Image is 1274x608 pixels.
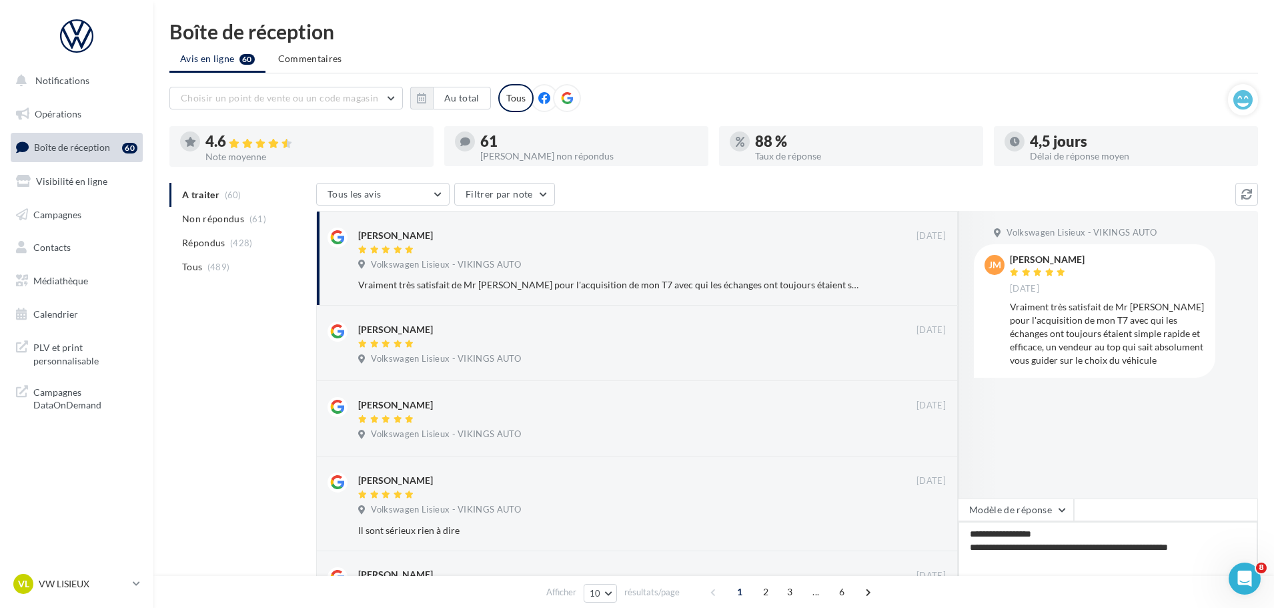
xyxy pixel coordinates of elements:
[1030,151,1247,161] div: Délai de réponse moyen
[33,338,137,367] span: PLV et print personnalisable
[33,383,137,412] span: Campagnes DataOnDemand
[371,259,521,271] span: Volkswagen Lisieux - VIKINGS AUTO
[358,474,433,487] div: [PERSON_NAME]
[755,581,776,603] span: 2
[805,581,826,603] span: ...
[454,183,555,206] button: Filtrer par note
[1229,563,1261,595] iframe: Intercom live chat
[207,262,230,272] span: (489)
[122,143,137,154] div: 60
[169,87,403,109] button: Choisir un point de vente ou un code magasin
[779,581,800,603] span: 3
[1010,283,1039,295] span: [DATE]
[729,581,750,603] span: 1
[1010,300,1205,367] div: Vraiment très satisfait de Mr [PERSON_NAME] pour l'acquisition de mon T7 avec qui les échanges on...
[1256,563,1267,573] span: 8
[358,398,433,412] div: [PERSON_NAME]
[916,400,946,412] span: [DATE]
[371,504,521,516] span: Volkswagen Lisieux - VIKINGS AUTO
[480,134,698,149] div: 61
[39,577,127,591] p: VW LISIEUX
[498,84,534,112] div: Tous
[358,524,859,537] div: Il sont sérieux rien à dire
[8,300,145,328] a: Calendrier
[410,87,491,109] button: Au total
[831,581,852,603] span: 6
[36,176,107,187] span: Visibilité en ligne
[33,242,71,253] span: Contacts
[1010,255,1085,264] div: [PERSON_NAME]
[358,323,433,336] div: [PERSON_NAME]
[958,499,1074,521] button: Modèle de réponse
[358,278,859,292] div: Vraiment très satisfait de Mr [PERSON_NAME] pour l'acquisition de mon T7 avec qui les échanges on...
[182,236,225,250] span: Répondus
[8,67,140,95] button: Notifications
[8,267,145,295] a: Médiathèque
[278,52,342,65] span: Commentaires
[8,201,145,229] a: Campagnes
[624,586,680,599] span: résultats/page
[205,152,423,162] div: Note moyenne
[182,260,202,274] span: Tous
[916,230,946,242] span: [DATE]
[34,141,110,153] span: Boîte de réception
[358,568,433,581] div: [PERSON_NAME]
[1030,134,1247,149] div: 4,5 jours
[169,21,1258,41] div: Boîte de réception
[328,188,382,200] span: Tous les avis
[916,324,946,336] span: [DATE]
[433,87,491,109] button: Au total
[230,238,253,248] span: (428)
[33,275,88,286] span: Médiathèque
[8,168,145,196] a: Visibilité en ligne
[182,212,244,226] span: Non répondus
[916,570,946,582] span: [DATE]
[546,586,576,599] span: Afficher
[755,134,973,149] div: 88 %
[8,133,145,162] a: Boîte de réception60
[8,333,145,372] a: PLV et print personnalisable
[8,100,145,128] a: Opérations
[35,108,81,119] span: Opérations
[33,208,81,220] span: Campagnes
[480,151,698,161] div: [PERSON_NAME] non répondus
[316,183,450,206] button: Tous les avis
[590,588,601,599] span: 10
[371,428,521,440] span: Volkswagen Lisieux - VIKINGS AUTO
[1007,227,1157,239] span: Volkswagen Lisieux - VIKINGS AUTO
[371,353,521,365] span: Volkswagen Lisieux - VIKINGS AUTO
[35,75,89,86] span: Notifications
[358,229,433,242] div: [PERSON_NAME]
[916,475,946,487] span: [DATE]
[33,308,78,320] span: Calendrier
[989,258,1001,272] span: Jm
[755,151,973,161] div: Taux de réponse
[18,577,29,591] span: VL
[249,214,266,224] span: (61)
[11,571,143,597] a: VL VW LISIEUX
[181,92,378,103] span: Choisir un point de vente ou un code magasin
[584,584,618,603] button: 10
[8,234,145,262] a: Contacts
[8,378,145,417] a: Campagnes DataOnDemand
[205,134,423,149] div: 4.6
